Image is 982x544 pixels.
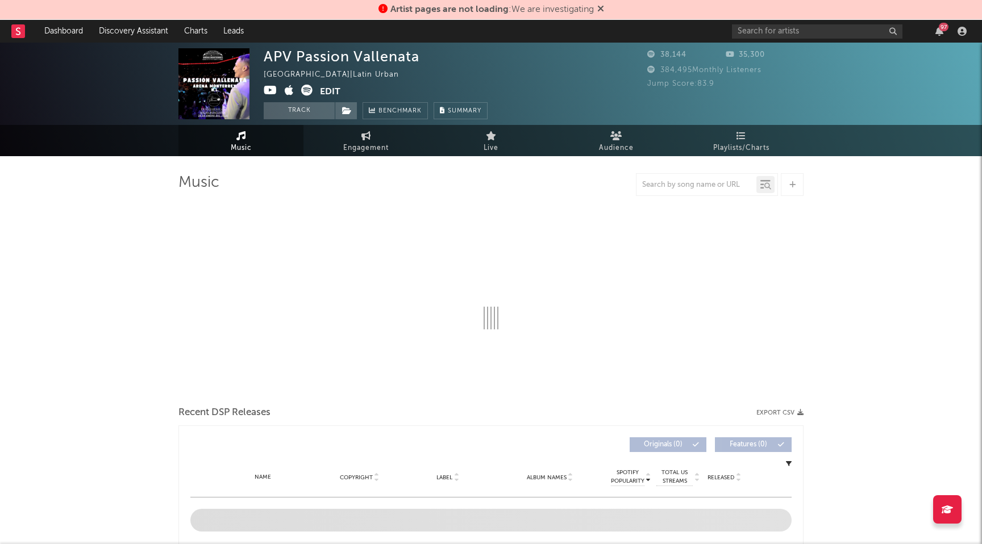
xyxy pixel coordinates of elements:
[708,474,734,481] span: Released
[726,51,765,58] span: 35,300
[647,80,714,87] span: Jump Score: 83.9
[939,23,948,31] div: 97
[264,102,335,119] button: Track
[597,5,604,14] span: Dismiss
[428,125,554,156] a: Live
[756,409,804,416] button: Export CSV
[647,51,686,58] span: 38,144
[554,125,679,156] a: Audience
[340,474,373,481] span: Copyright
[320,85,340,99] button: Edit
[215,20,252,43] a: Leads
[363,102,428,119] a: Benchmark
[303,125,428,156] a: Engagement
[231,141,252,155] span: Music
[390,5,509,14] span: Artist pages are not loading
[630,437,706,452] button: Originals(0)
[647,66,762,74] span: 384,495 Monthly Listeners
[732,24,902,39] input: Search for artists
[213,473,313,482] div: Name
[935,27,943,36] button: 97
[656,468,693,486] span: Total US Streams
[611,468,644,486] span: Spotify Popularity
[484,141,498,155] span: Live
[599,141,634,155] span: Audience
[722,441,775,448] span: Features ( 0 )
[527,474,567,481] span: Album Names
[343,141,389,155] span: Engagement
[679,125,804,156] a: Playlists/Charts
[91,20,176,43] a: Discovery Assistant
[637,441,689,448] span: Originals ( 0 )
[448,108,481,114] span: Summary
[715,437,792,452] button: Features(0)
[176,20,215,43] a: Charts
[178,406,271,420] span: Recent DSP Releases
[378,104,422,118] span: Benchmark
[390,5,594,14] span: : We are investigating
[434,102,488,119] button: Summary
[178,125,303,156] a: Music
[264,48,419,65] div: APV Passion Vallenata
[436,474,452,481] span: Label
[636,181,756,190] input: Search by song name or URL
[713,141,769,155] span: Playlists/Charts
[264,68,412,82] div: [GEOGRAPHIC_DATA] | Latin Urban
[36,20,91,43] a: Dashboard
